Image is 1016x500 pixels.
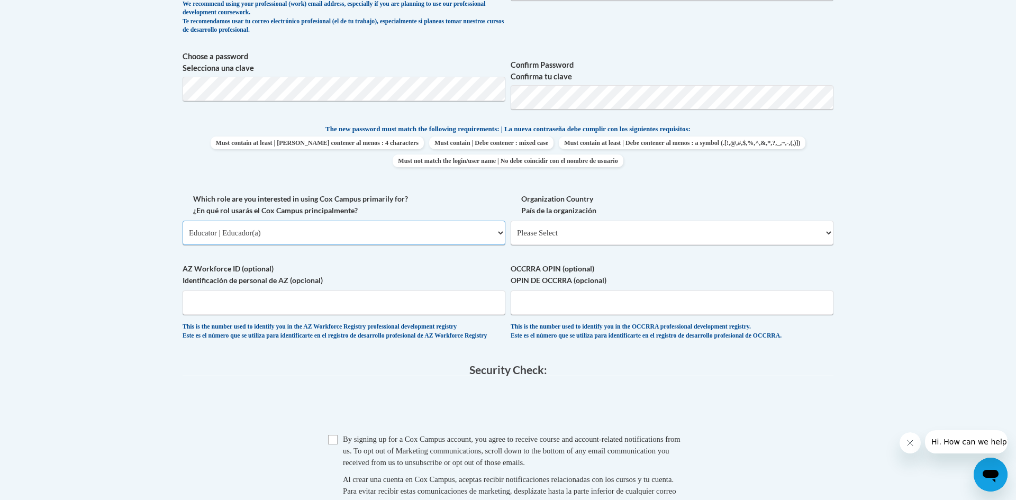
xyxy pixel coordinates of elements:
span: Hi. How can we help? [6,7,86,16]
iframe: Button to launch messaging window [974,458,1008,492]
label: OCCRRA OPIN (optional) OPIN DE OCCRRA (opcional) [511,263,833,286]
iframe: Message from company [925,430,1008,453]
span: Must contain at least | Debe contener al menos : a symbol (.[!,@,#,$,%,^,&,*,?,_,~,-,(,)]) [559,137,805,149]
span: Security Check: [469,363,547,376]
span: By signing up for a Cox Campus account, you agree to receive course and account-related notificat... [343,435,681,467]
iframe: Close message [900,432,921,453]
div: This is the number used to identify you in the AZ Workforce Registry professional development reg... [183,323,505,340]
iframe: reCAPTCHA [428,387,588,428]
span: Must not match the login/user name | No debe coincidir con el nombre de usuario [393,154,623,167]
span: Must contain at least | [PERSON_NAME] contener al menos : 4 characters [211,137,424,149]
label: Which role are you interested in using Cox Campus primarily for? ¿En qué rol usarás el Cox Campus... [183,193,505,216]
label: AZ Workforce ID (optional) Identificación de personal de AZ (opcional) [183,263,505,286]
label: Organization Country País de la organización [511,193,833,216]
span: The new password must match the following requirements: | La nueva contraseña debe cumplir con lo... [325,124,691,134]
span: Must contain | Debe contener : mixed case [429,137,554,149]
div: This is the number used to identify you in the OCCRRA professional development registry. Este es ... [511,323,833,340]
label: Confirm Password Confirma tu clave [511,59,833,83]
label: Choose a password Selecciona una clave [183,51,505,74]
